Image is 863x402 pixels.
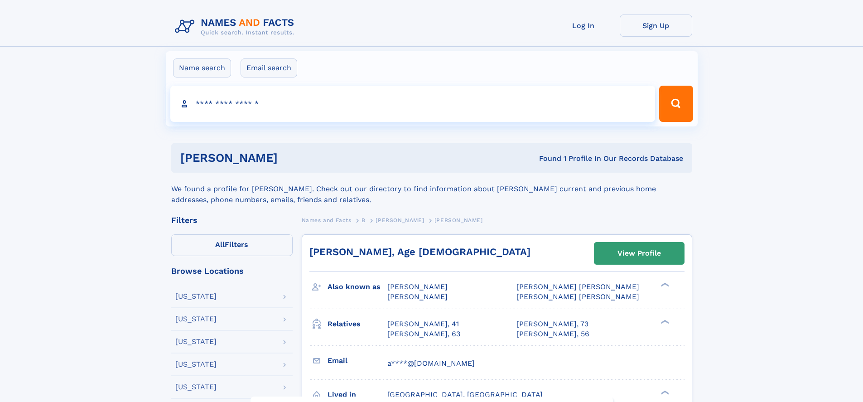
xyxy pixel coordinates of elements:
span: [PERSON_NAME] [387,292,448,301]
label: Filters [171,234,293,256]
h1: [PERSON_NAME] [180,152,409,164]
input: search input [170,86,656,122]
span: [PERSON_NAME] [PERSON_NAME] [516,292,639,301]
a: Names and Facts [302,214,352,226]
span: [PERSON_NAME] [387,282,448,291]
a: [PERSON_NAME], 41 [387,319,459,329]
span: All [215,240,225,249]
div: Found 1 Profile In Our Records Database [408,154,683,164]
a: [PERSON_NAME] [376,214,424,226]
label: Name search [173,58,231,77]
div: [US_STATE] [175,338,217,345]
a: [PERSON_NAME], 56 [516,329,589,339]
div: Filters [171,216,293,224]
div: ❯ [659,282,670,288]
h3: Relatives [328,316,387,332]
span: [GEOGRAPHIC_DATA], [GEOGRAPHIC_DATA] [387,390,543,399]
button: Search Button [659,86,693,122]
div: [US_STATE] [175,293,217,300]
img: Logo Names and Facts [171,15,302,39]
a: B [362,214,366,226]
div: ❯ [659,389,670,395]
span: [PERSON_NAME] [376,217,424,223]
div: [US_STATE] [175,383,217,391]
span: B [362,217,366,223]
a: View Profile [594,242,684,264]
span: [PERSON_NAME] [434,217,483,223]
a: Sign Up [620,15,692,37]
span: [PERSON_NAME] [PERSON_NAME] [516,282,639,291]
a: [PERSON_NAME], Age [DEMOGRAPHIC_DATA] [309,246,530,257]
a: [PERSON_NAME], 73 [516,319,588,329]
a: Log In [547,15,620,37]
div: We found a profile for [PERSON_NAME]. Check out our directory to find information about [PERSON_N... [171,173,692,205]
div: ❯ [659,319,670,325]
a: [PERSON_NAME], 63 [387,329,460,339]
h3: Email [328,353,387,368]
div: View Profile [617,243,661,264]
div: [US_STATE] [175,315,217,323]
label: Email search [241,58,297,77]
div: Browse Locations [171,267,293,275]
div: [US_STATE] [175,361,217,368]
h3: Also known as [328,279,387,295]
